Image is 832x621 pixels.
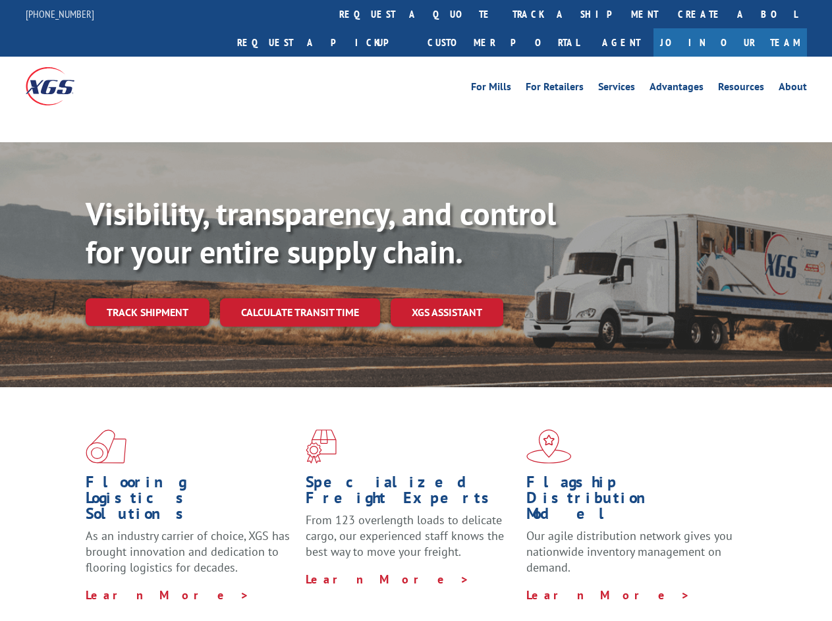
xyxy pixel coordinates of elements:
img: xgs-icon-flagship-distribution-model-red [526,429,572,464]
a: Learn More > [86,587,250,603]
a: Agent [589,28,653,57]
span: As an industry carrier of choice, XGS has brought innovation and dedication to flooring logistics... [86,528,290,575]
a: Request a pickup [227,28,418,57]
a: Customer Portal [418,28,589,57]
a: Learn More > [306,572,470,587]
a: Calculate transit time [220,298,380,327]
a: Learn More > [526,587,690,603]
span: Our agile distribution network gives you nationwide inventory management on demand. [526,528,733,575]
img: xgs-icon-focused-on-flooring-red [306,429,337,464]
a: Track shipment [86,298,209,326]
img: xgs-icon-total-supply-chain-intelligence-red [86,429,126,464]
b: Visibility, transparency, and control for your entire supply chain. [86,193,556,272]
a: [PHONE_NUMBER] [26,7,94,20]
a: Resources [718,82,764,96]
a: About [779,82,807,96]
a: XGS ASSISTANT [391,298,503,327]
h1: Specialized Freight Experts [306,474,516,512]
h1: Flooring Logistics Solutions [86,474,296,528]
h1: Flagship Distribution Model [526,474,736,528]
a: Join Our Team [653,28,807,57]
a: Services [598,82,635,96]
a: For Retailers [526,82,584,96]
a: Advantages [650,82,704,96]
p: From 123 overlength loads to delicate cargo, our experienced staff knows the best way to move you... [306,512,516,571]
a: For Mills [471,82,511,96]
